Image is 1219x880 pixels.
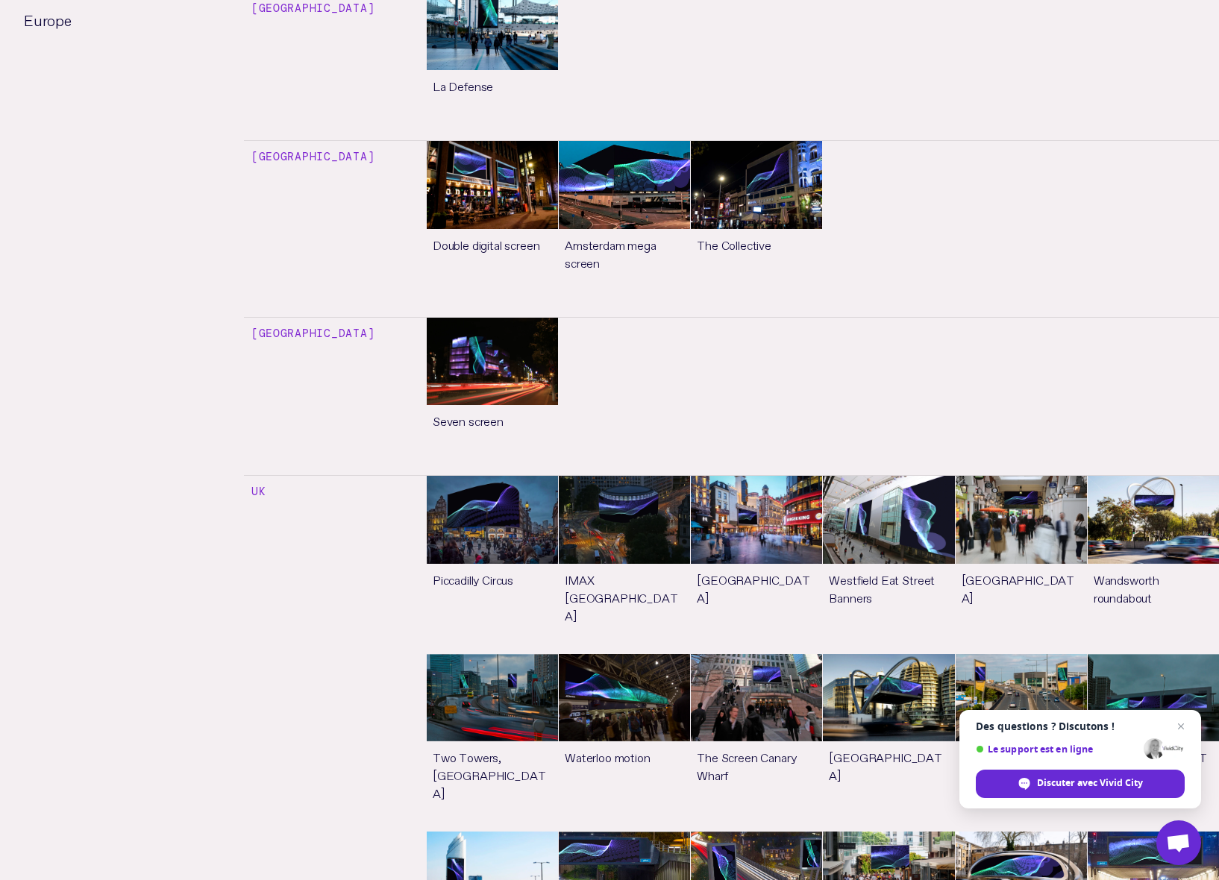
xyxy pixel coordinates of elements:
span: Fermer le chat [1172,717,1190,735]
span: Discuter avec Vivid City [1037,776,1143,790]
h4: UK [244,483,266,501]
span: Des questions ? Discutons ! [976,720,1185,732]
span: Le support est en ligne [976,744,1138,755]
div: Ouvrir le chat [1156,820,1201,865]
div: Discuter avec Vivid City [976,770,1185,798]
h4: [GEOGRAPHIC_DATA] [244,325,375,343]
h4: [GEOGRAPHIC_DATA] [244,148,375,166]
